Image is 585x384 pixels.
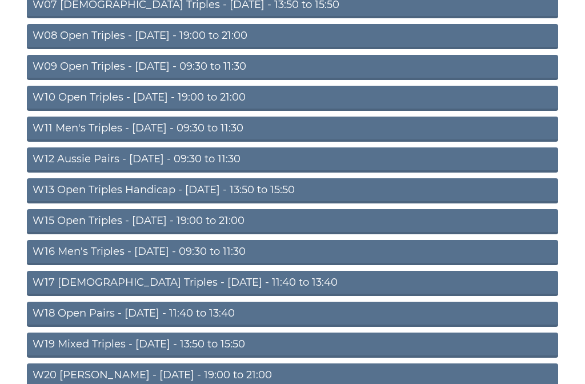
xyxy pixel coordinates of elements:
[27,24,558,49] a: W08 Open Triples - [DATE] - 19:00 to 21:00
[27,271,558,296] a: W17 [DEMOGRAPHIC_DATA] Triples - [DATE] - 11:40 to 13:40
[27,178,558,203] a: W13 Open Triples Handicap - [DATE] - 13:50 to 15:50
[27,333,558,358] a: W19 Mixed Triples - [DATE] - 13:50 to 15:50
[27,240,558,265] a: W16 Men's Triples - [DATE] - 09:30 to 11:30
[27,55,558,80] a: W09 Open Triples - [DATE] - 09:30 to 11:30
[27,86,558,111] a: W10 Open Triples - [DATE] - 19:00 to 21:00
[27,302,558,327] a: W18 Open Pairs - [DATE] - 11:40 to 13:40
[27,147,558,173] a: W12 Aussie Pairs - [DATE] - 09:30 to 11:30
[27,117,558,142] a: W11 Men's Triples - [DATE] - 09:30 to 11:30
[27,209,558,234] a: W15 Open Triples - [DATE] - 19:00 to 21:00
